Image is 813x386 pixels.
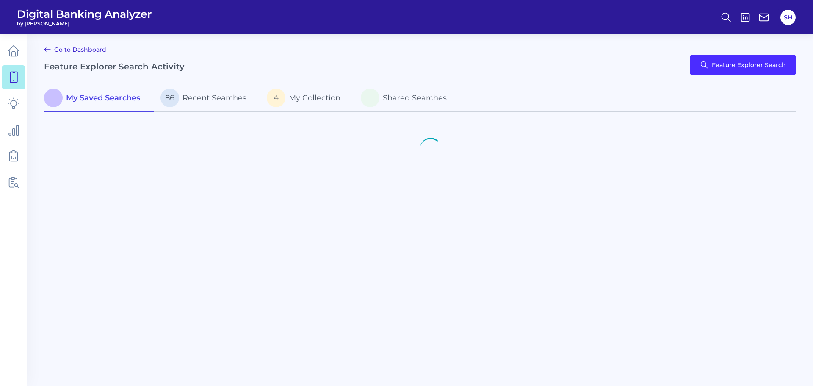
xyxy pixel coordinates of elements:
h2: Feature Explorer Search Activity [44,61,185,72]
span: Recent Searches [183,93,246,103]
a: Shared Searches [354,85,460,112]
span: My Saved Searches [66,93,140,103]
span: Shared Searches [383,93,447,103]
a: 86Recent Searches [154,85,260,112]
a: My Saved Searches [44,85,154,112]
span: My Collection [289,93,340,103]
span: by [PERSON_NAME] [17,20,152,27]
span: 4 [267,89,285,107]
span: Digital Banking Analyzer [17,8,152,20]
span: 86 [160,89,179,107]
span: Feature Explorer Search [712,61,786,68]
a: 4My Collection [260,85,354,112]
a: Go to Dashboard [44,44,106,55]
button: SH [780,10,796,25]
button: Feature Explorer Search [690,55,796,75]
